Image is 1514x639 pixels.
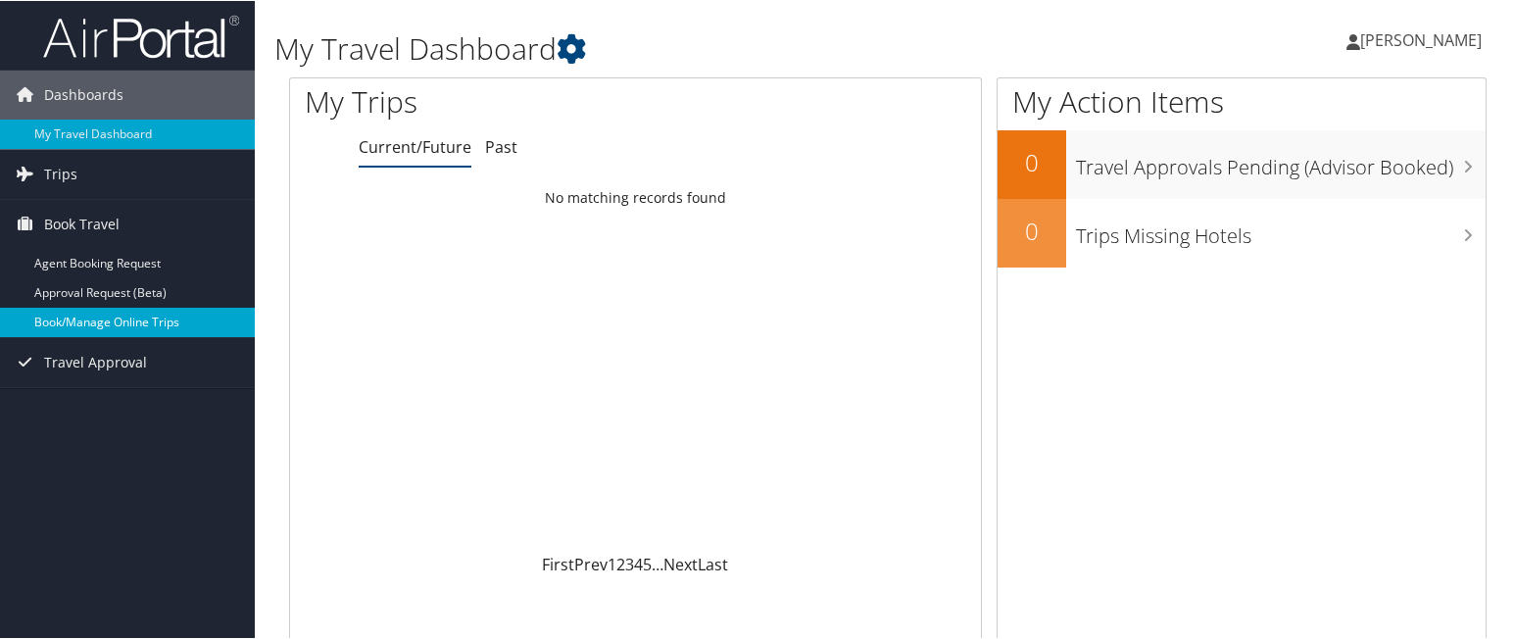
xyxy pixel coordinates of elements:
[574,553,608,574] a: Prev
[542,553,574,574] a: First
[625,553,634,574] a: 3
[1076,212,1486,249] h3: Trips Missing Hotels
[698,553,728,574] a: Last
[43,13,239,59] img: airportal-logo.png
[1346,10,1501,69] a: [PERSON_NAME]
[44,337,147,386] span: Travel Approval
[44,199,120,248] span: Book Travel
[274,27,1093,69] h1: My Travel Dashboard
[44,149,77,198] span: Trips
[44,70,123,119] span: Dashboards
[1360,28,1482,50] span: [PERSON_NAME]
[1076,143,1486,180] h3: Travel Approvals Pending (Advisor Booked)
[998,80,1486,122] h1: My Action Items
[305,80,678,122] h1: My Trips
[652,553,663,574] span: …
[998,145,1066,178] h2: 0
[634,553,643,574] a: 4
[998,129,1486,198] a: 0Travel Approvals Pending (Advisor Booked)
[485,135,517,157] a: Past
[616,553,625,574] a: 2
[663,553,698,574] a: Next
[359,135,471,157] a: Current/Future
[998,198,1486,267] a: 0Trips Missing Hotels
[643,553,652,574] a: 5
[608,553,616,574] a: 1
[998,214,1066,247] h2: 0
[290,179,981,215] td: No matching records found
